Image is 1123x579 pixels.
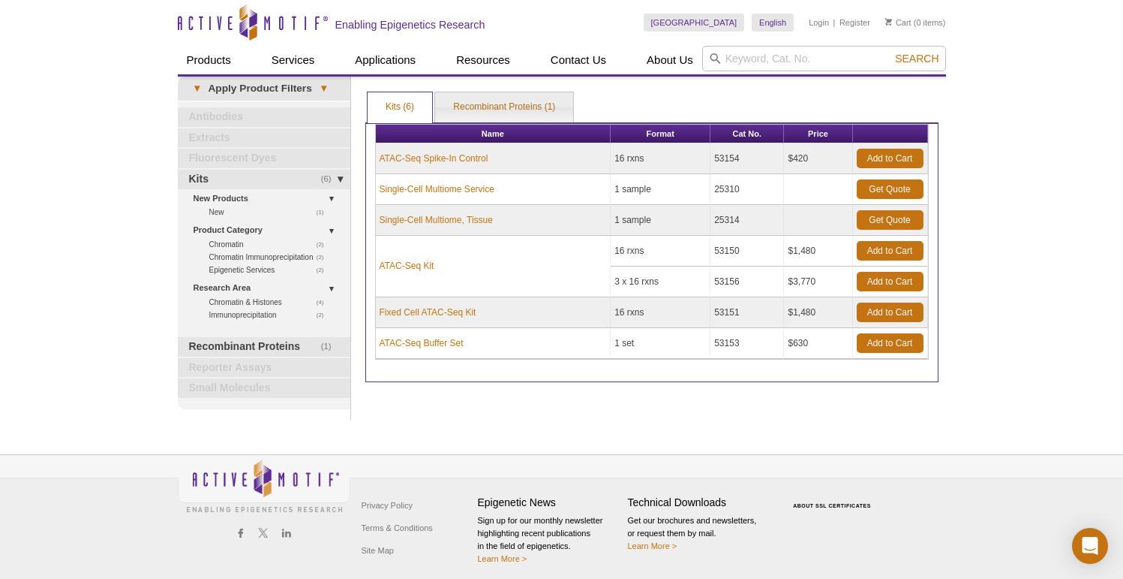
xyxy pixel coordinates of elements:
[710,205,784,236] td: 25314
[611,236,710,267] td: 16 rxns
[317,251,332,264] span: (2)
[178,77,350,101] a: ▾Apply Product Filters▾
[380,213,493,227] a: Single-Cell Multiome, Tissue
[857,272,923,291] a: Add to Cart
[857,241,923,261] a: Add to Cart
[335,18,485,32] h2: Enabling Epigenetics Research
[542,46,615,74] a: Contact Us
[857,179,923,199] a: Get Quote
[611,125,710,143] th: Format
[885,18,892,26] img: Your Cart
[710,267,784,297] td: 53156
[368,92,432,122] a: Kits (6)
[178,378,350,398] a: Small Molecules
[478,496,620,509] h4: Epigenetic News
[178,358,350,378] a: Reporter Assays
[209,251,332,264] a: (2)Chromatin Immunoprecipitation
[1072,528,1108,564] div: Open Intercom Messenger
[784,143,852,174] td: $420
[380,152,488,165] a: ATAC-Seq Spike-In Control
[784,125,852,143] th: Price
[710,143,784,174] td: 53154
[857,303,923,322] a: Add to Cart
[194,280,341,296] a: Research Area
[857,210,923,230] a: Get Quote
[380,259,434,273] a: ATAC-Seq Kit
[312,82,335,95] span: ▾
[611,143,710,174] td: 16 rxns
[638,46,702,74] a: About Us
[784,328,852,359] td: $630
[346,46,425,74] a: Applications
[644,14,745,32] a: [GEOGRAPHIC_DATA]
[185,82,209,95] span: ▾
[435,92,573,122] a: Recombinant Proteins (1)
[778,481,890,514] table: Click to Verify - This site chose Symantec SSL for secure e-commerce and confidential communicati...
[178,170,350,189] a: (6)Kits
[358,539,398,562] a: Site Map
[710,125,784,143] th: Cat No.
[194,191,341,207] a: New Products
[178,149,350,168] a: Fluorescent Dyes
[628,541,677,550] a: Learn More >
[710,297,784,328] td: 53151
[885,14,946,32] li: (0 items)
[857,149,923,168] a: Add to Cart
[358,494,416,517] a: Privacy Policy
[209,309,332,321] a: (2)Immunoprecipitation
[178,337,350,357] a: (1)Recombinant Proteins
[833,14,836,32] li: |
[321,170,340,189] span: (6)
[376,125,611,143] th: Name
[209,264,332,276] a: (2)Epigenetic Services
[784,267,852,297] td: $3,770
[752,14,794,32] a: English
[895,53,938,65] span: Search
[447,46,519,74] a: Resources
[784,236,852,267] td: $1,480
[317,296,332,309] span: (4)
[710,328,784,359] td: 53153
[628,514,770,553] p: Get our brochures and newsletters, or request them by mail.
[178,46,240,74] a: Products
[317,264,332,276] span: (2)
[793,503,871,508] a: ABOUT SSL CERTIFICATES
[857,333,923,353] a: Add to Cart
[380,306,476,319] a: Fixed Cell ATAC-Seq Kit
[209,296,332,309] a: (4)Chromatin & Histones
[478,514,620,565] p: Sign up for our monthly newsletter highlighting recent publications in the field of epigenetics.
[178,128,350,148] a: Extracts
[317,309,332,321] span: (2)
[380,182,494,196] a: Single-Cell Multiome Service
[784,297,852,328] td: $1,480
[194,222,341,238] a: Product Category
[380,336,464,350] a: ATAC-Seq Buffer Set
[209,206,332,219] a: (1)New
[702,46,946,71] input: Keyword, Cat. No.
[478,554,527,563] a: Learn More >
[209,238,332,251] a: (2)Chromatin
[611,267,710,297] td: 3 x 16 rxns
[178,107,350,127] a: Antibodies
[358,517,437,539] a: Terms & Conditions
[178,455,350,516] img: Active Motif,
[263,46,324,74] a: Services
[839,17,870,28] a: Register
[710,174,784,205] td: 25310
[890,52,943,65] button: Search
[611,297,710,328] td: 16 rxns
[611,174,710,205] td: 1 sample
[885,17,911,28] a: Cart
[317,238,332,251] span: (2)
[628,496,770,509] h4: Technical Downloads
[611,328,710,359] td: 1 set
[321,337,340,357] span: (1)
[809,17,829,28] a: Login
[317,206,332,219] span: (1)
[710,236,784,267] td: 53150
[611,205,710,236] td: 1 sample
